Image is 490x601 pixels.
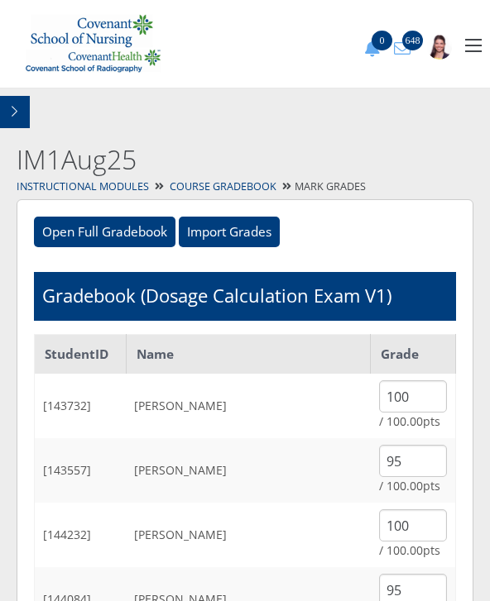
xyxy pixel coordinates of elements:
[34,217,175,248] input: Open Full Gradebook
[126,438,371,503] td: [PERSON_NAME]
[402,31,423,50] span: 648
[170,179,276,193] a: Course Gradebook
[17,179,149,193] a: Instructional Modules
[35,374,127,438] td: [143732]
[126,374,371,438] td: [PERSON_NAME]
[387,29,417,54] a: 648
[371,438,456,503] td: / 100.00pts
[358,41,387,57] button: 0
[371,374,456,438] td: / 100.00pts
[35,438,127,503] td: [143557]
[427,35,452,60] img: 1943_125_125.jpg
[381,346,419,363] strong: Grade
[179,217,280,248] input: Import Grades
[126,503,371,567] td: [PERSON_NAME]
[137,346,174,363] strong: Name
[387,41,417,57] button: 648
[372,31,392,50] span: 0
[35,503,127,567] td: [144232]
[45,346,108,363] strong: StudentID
[17,141,362,179] h2: IM1Aug25
[42,283,392,308] h1: Gradebook (Dosage Calculation Exam V1)
[371,503,456,567] td: / 100.00pts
